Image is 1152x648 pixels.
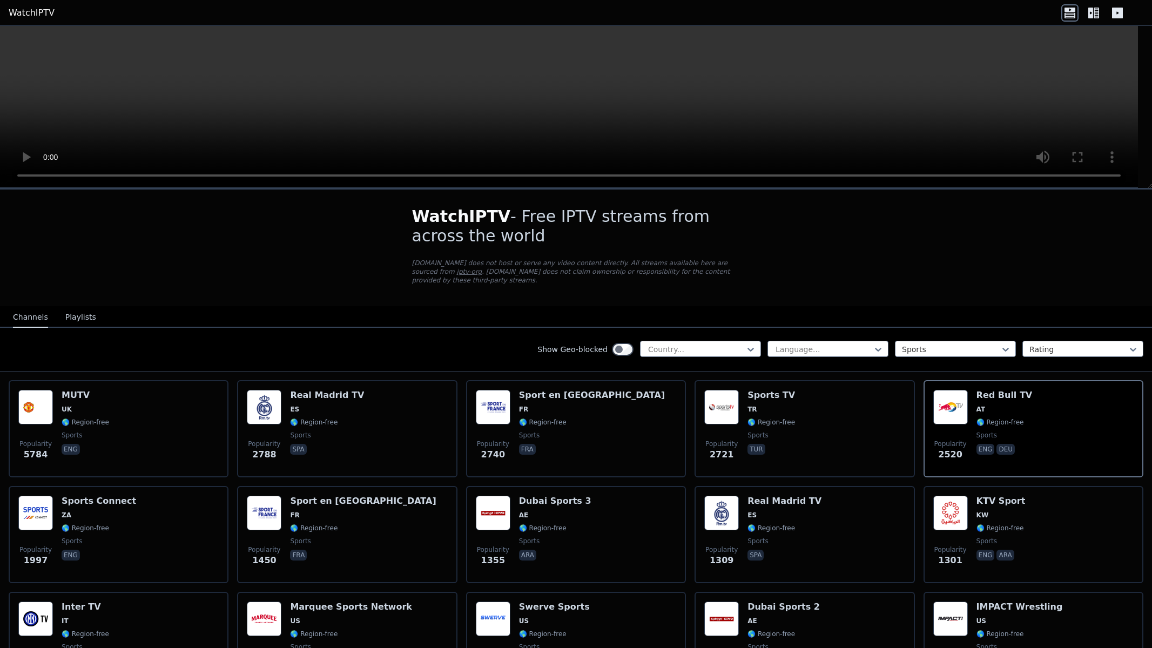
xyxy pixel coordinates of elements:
img: KTV Sport [933,496,968,530]
label: Show Geo-blocked [537,344,608,355]
img: Inter TV [18,602,53,636]
span: TR [747,405,757,414]
span: Popularity [934,440,967,448]
span: Popularity [248,545,280,554]
span: Popularity [248,440,280,448]
img: Red Bull TV [933,390,968,424]
span: 2740 [481,448,506,461]
span: ZA [62,511,71,519]
span: 🌎 Region-free [747,524,795,532]
span: Popularity [19,440,52,448]
span: AE [747,617,757,625]
p: fra [519,444,536,455]
span: 🌎 Region-free [976,630,1024,638]
h6: Sport en [GEOGRAPHIC_DATA] [290,496,436,507]
h6: Sports Connect [62,496,136,507]
span: Popularity [934,545,967,554]
span: Popularity [705,440,738,448]
span: FR [519,405,528,414]
span: Popularity [19,545,52,554]
span: US [519,617,529,625]
p: eng [62,550,80,561]
h6: Swerve Sports [519,602,590,612]
img: Real Madrid TV [247,390,281,424]
span: KW [976,511,989,519]
span: ES [290,405,299,414]
p: eng [62,444,80,455]
p: deu [996,444,1015,455]
span: UK [62,405,72,414]
span: 🌎 Region-free [519,418,567,427]
button: Playlists [65,307,96,328]
p: tur [747,444,765,455]
p: spa [747,550,764,561]
span: AT [976,405,986,414]
h6: Red Bull TV [976,390,1033,401]
img: Sport en France [247,496,281,530]
span: 🌎 Region-free [62,630,109,638]
span: US [290,617,300,625]
span: sports [62,537,82,545]
p: eng [976,444,995,455]
p: [DOMAIN_NAME] does not host or serve any video content directly. All streams available here are s... [412,259,740,285]
h6: MUTV [62,390,109,401]
span: 1997 [24,554,48,567]
img: Sport en France [476,390,510,424]
a: iptv-org [457,268,482,275]
span: sports [290,431,311,440]
span: sports [519,431,540,440]
span: AE [519,511,528,519]
img: Dubai Sports 2 [704,602,739,636]
span: 1355 [481,554,506,567]
img: Sports TV [704,390,739,424]
span: 🌎 Region-free [747,418,795,427]
span: Popularity [477,545,509,554]
span: 2788 [252,448,277,461]
span: sports [976,431,997,440]
span: 🌎 Region-free [62,418,109,427]
img: IMPACT Wrestling [933,602,968,636]
span: 2721 [710,448,734,461]
h6: KTV Sport [976,496,1026,507]
h1: - Free IPTV streams from across the world [412,207,740,246]
span: 🌎 Region-free [290,524,338,532]
span: 1450 [252,554,277,567]
span: FR [290,511,299,519]
span: IT [62,617,69,625]
h6: IMPACT Wrestling [976,602,1063,612]
h6: Sport en [GEOGRAPHIC_DATA] [519,390,665,401]
img: Marquee Sports Network [247,602,281,636]
span: sports [519,537,540,545]
span: sports [62,431,82,440]
p: spa [290,444,306,455]
span: 🌎 Region-free [519,630,567,638]
img: MUTV [18,390,53,424]
span: 1301 [938,554,962,567]
span: ES [747,511,757,519]
span: 🌎 Region-free [976,418,1024,427]
span: US [976,617,986,625]
img: Sports Connect [18,496,53,530]
span: 🌎 Region-free [519,524,567,532]
span: 🌎 Region-free [976,524,1024,532]
h6: Sports TV [747,390,795,401]
p: fra [290,550,307,561]
span: WatchIPTV [412,207,511,226]
h6: Dubai Sports 2 [747,602,820,612]
span: 🌎 Region-free [62,524,109,532]
span: 🌎 Region-free [747,630,795,638]
img: Swerve Sports [476,602,510,636]
span: 1309 [710,554,734,567]
span: Popularity [477,440,509,448]
span: sports [747,431,768,440]
span: sports [290,537,311,545]
span: 2520 [938,448,962,461]
h6: Marquee Sports Network [290,602,412,612]
h6: Real Madrid TV [290,390,364,401]
img: Dubai Sports 3 [476,496,510,530]
p: ara [519,550,536,561]
span: sports [747,537,768,545]
h6: Dubai Sports 3 [519,496,591,507]
p: eng [976,550,995,561]
span: 🌎 Region-free [290,418,338,427]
